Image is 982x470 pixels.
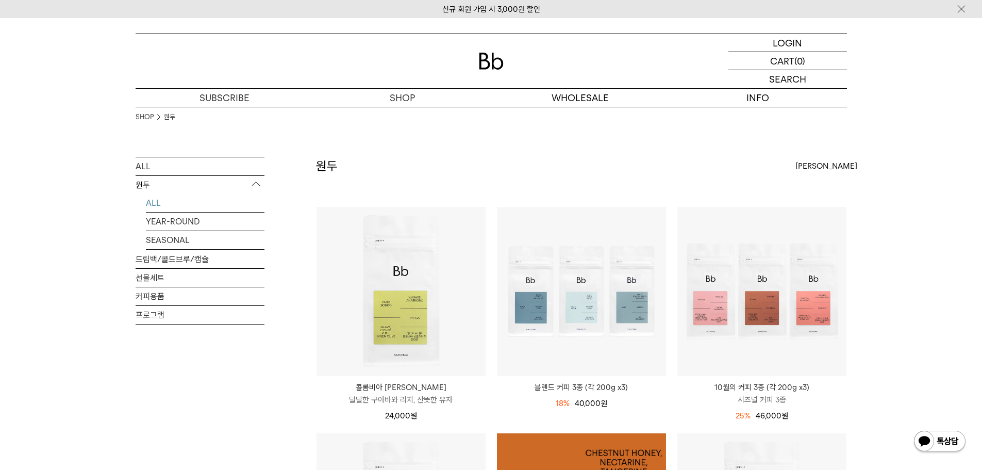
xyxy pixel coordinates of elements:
p: 시즈널 커피 3종 [677,394,846,406]
p: CART [770,52,794,70]
div: 18% [556,397,570,410]
h2: 원두 [316,157,338,175]
p: LOGIN [773,34,802,52]
a: LOGIN [728,34,847,52]
a: ALL [136,157,264,175]
span: 46,000 [756,411,788,420]
span: 원 [601,399,607,408]
img: 10월의 커피 3종 (각 200g x3) [677,207,846,376]
p: SEARCH [769,70,806,88]
a: SEASONAL [146,231,264,249]
span: [PERSON_NAME] [795,160,857,172]
p: 10월의 커피 3종 (각 200g x3) [677,381,846,394]
a: 프로그램 [136,306,264,324]
a: 드립백/콜드브루/캡슐 [136,250,264,268]
a: CART (0) [728,52,847,70]
img: 콜롬비아 파티오 보니토 [317,207,486,376]
span: 24,000 [385,411,417,420]
a: SUBSCRIBE [136,89,313,107]
div: 25% [736,410,751,422]
img: 카카오톡 채널 1:1 채팅 버튼 [913,430,967,455]
p: (0) [794,52,805,70]
span: 원 [410,411,417,420]
a: 선물세트 [136,269,264,287]
p: 원두 [136,176,264,195]
p: WHOLESALE [491,89,669,107]
p: INFO [669,89,847,107]
a: SHOP [313,89,491,107]
span: 40,000 [575,399,607,408]
p: 달달한 구아바와 리치, 산뜻한 유자 [317,394,486,406]
span: 원 [781,411,788,420]
a: 블렌드 커피 3종 (각 200g x3) [497,381,666,394]
img: 로고 [479,53,504,70]
a: 콜롬비아 [PERSON_NAME] 달달한 구아바와 리치, 산뜻한 유자 [317,381,486,406]
a: ALL [146,194,264,212]
a: YEAR-ROUND [146,213,264,231]
a: 원두 [164,112,175,122]
a: SHOP [136,112,154,122]
a: 신규 회원 가입 시 3,000원 할인 [442,5,540,14]
p: 콜롬비아 [PERSON_NAME] [317,381,486,394]
a: 커피용품 [136,287,264,305]
img: 블렌드 커피 3종 (각 200g x3) [497,207,666,376]
a: 10월의 커피 3종 (각 200g x3) 시즈널 커피 3종 [677,381,846,406]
